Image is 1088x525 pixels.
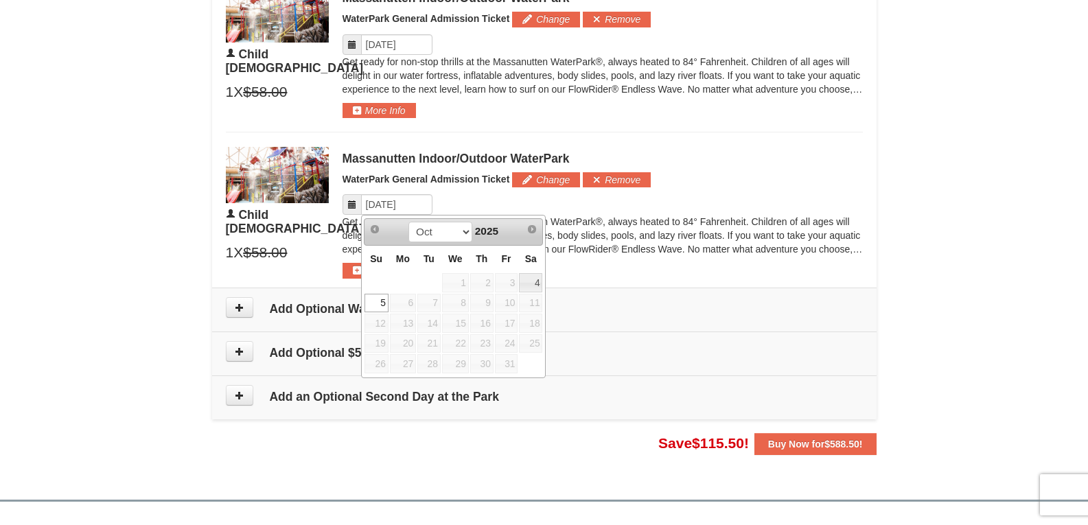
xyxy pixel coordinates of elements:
[390,294,416,313] span: 6
[417,353,441,374] td: unAvailable
[364,293,389,314] td: available
[502,253,511,264] span: Friday
[495,273,518,292] span: 3
[364,313,389,334] td: unAvailable
[512,12,580,27] button: Change
[495,314,518,333] span: 17
[441,334,470,354] td: unAvailable
[442,294,469,313] span: 8
[518,334,543,354] td: unAvailable
[494,334,519,354] td: unAvailable
[658,435,749,451] span: Save !
[441,313,470,334] td: unAvailable
[583,172,651,187] button: Remove
[243,82,287,102] span: $58.00
[243,242,287,263] span: $58.00
[494,353,519,374] td: unAvailable
[233,242,243,263] span: X
[470,313,494,334] td: unAvailable
[470,273,494,292] span: 2
[470,334,494,353] span: 23
[470,294,494,313] span: 9
[226,390,863,404] h4: Add an Optional Second Day at the Park
[583,12,651,27] button: Remove
[519,294,542,313] span: 11
[417,293,441,314] td: unAvailable
[233,82,243,102] span: X
[495,354,518,373] span: 31
[448,253,463,264] span: Wednesday
[476,253,487,264] span: Thursday
[390,334,416,353] span: 20
[442,273,469,292] span: 1
[343,55,863,96] p: Get ready for non-stop thrills at the Massanutten WaterPark®, always heated to 84° Fahrenheit. Ch...
[470,314,494,333] span: 16
[364,314,389,333] span: 12
[364,354,389,373] span: 26
[389,334,417,354] td: unAvailable
[417,334,441,354] td: unAvailable
[390,314,416,333] span: 13
[366,220,385,240] a: Prev
[518,313,543,334] td: unAvailable
[389,313,417,334] td: unAvailable
[364,334,389,353] span: 19
[417,354,441,373] span: 28
[470,353,494,374] td: unAvailable
[824,439,859,450] span: $588.50
[441,272,470,293] td: unAvailable
[518,293,543,314] td: unAvailable
[226,47,364,75] span: Child [DEMOGRAPHIC_DATA]
[525,253,537,264] span: Saturday
[389,293,417,314] td: unAvailable
[518,272,543,293] td: available
[470,334,494,354] td: unAvailable
[343,13,510,24] span: WaterPark General Admission Ticket
[519,334,542,353] span: 25
[396,253,410,264] span: Monday
[389,353,417,374] td: unAvailable
[226,147,329,203] img: 6619917-1403-22d2226d.jpg
[417,294,441,313] span: 7
[417,313,441,334] td: unAvailable
[441,293,470,314] td: unAvailable
[441,353,470,374] td: unAvailable
[343,215,863,256] p: Get ready for non-stop thrills at the Massanutten WaterPark®, always heated to 84° Fahrenheit. Ch...
[226,208,364,235] span: Child [DEMOGRAPHIC_DATA]
[417,334,441,353] span: 21
[343,103,416,118] button: More Info
[226,242,234,263] span: 1
[470,293,494,314] td: unAvailable
[442,334,469,353] span: 22
[495,294,518,313] span: 10
[495,334,518,353] span: 24
[424,253,435,264] span: Tuesday
[470,354,494,373] span: 30
[494,272,519,293] td: unAvailable
[494,313,519,334] td: unAvailable
[494,293,519,314] td: unAvailable
[343,174,510,185] span: WaterPark General Admission Ticket
[442,354,469,373] span: 29
[343,152,863,165] div: Massanutten Indoor/Outdoor WaterPark
[692,435,744,451] span: $115.50
[526,224,537,235] span: Next
[519,314,542,333] span: 18
[364,334,389,354] td: unAvailable
[364,294,389,313] a: 5
[417,314,441,333] span: 14
[369,224,380,235] span: Prev
[522,220,542,240] a: Next
[364,353,389,374] td: unAvailable
[512,172,580,187] button: Change
[370,253,382,264] span: Sunday
[470,272,494,293] td: unAvailable
[442,314,469,333] span: 15
[768,439,863,450] strong: Buy Now for !
[519,273,542,292] a: 4
[226,82,234,102] span: 1
[390,354,416,373] span: 27
[754,433,877,455] button: Buy Now for$588.50!
[343,263,416,278] button: More Info
[475,225,498,237] span: 2025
